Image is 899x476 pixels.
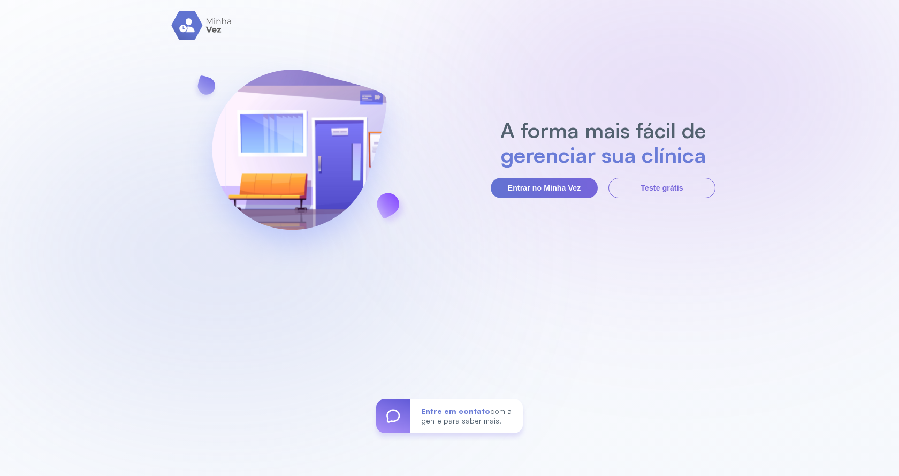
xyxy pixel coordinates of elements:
button: Entrar no Minha Vez [491,178,598,198]
a: Entre em contatocom a gente para saber mais! [376,399,523,433]
h2: A forma mais fácil de [495,118,712,142]
span: Entre em contato [421,406,490,415]
h2: gerenciar sua clínica [495,142,712,167]
div: com a gente para saber mais! [410,399,523,433]
button: Teste grátis [608,178,715,198]
img: banner-login.svg [184,41,415,274]
img: logo.svg [171,11,233,40]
